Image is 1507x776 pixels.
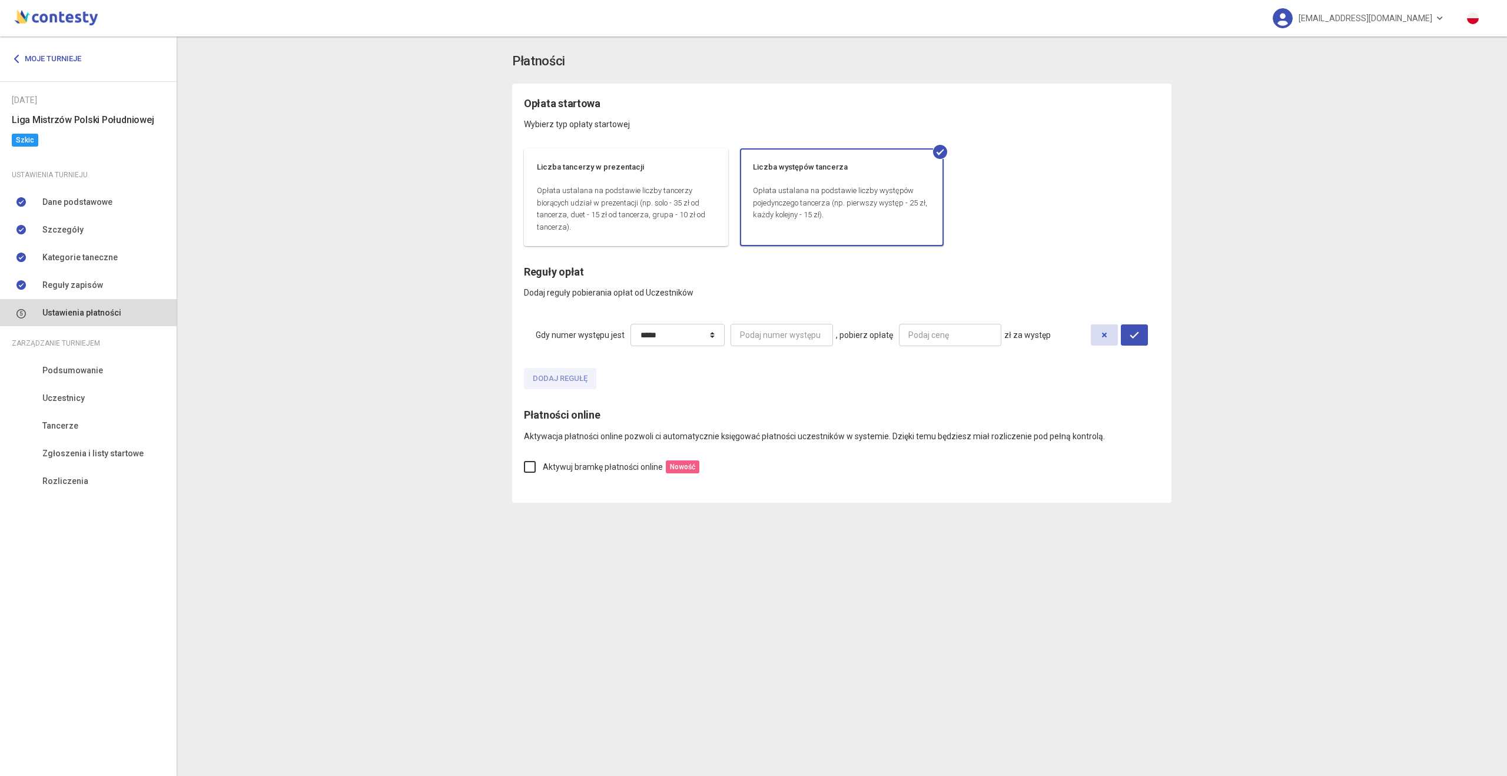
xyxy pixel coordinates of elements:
[524,112,1160,131] p: Wybierz typ opłaty startowej
[1299,6,1432,31] span: [EMAIL_ADDRESS][DOMAIN_NAME]
[524,460,663,473] label: Aktywuj bramkę płatności online
[42,392,85,404] span: Uczestnicy
[512,51,565,72] h3: Płatności
[42,251,118,264] span: Kategorie taneczne
[836,329,893,341] span: , pobierz opłatę
[42,278,103,291] span: Reguły zapisów
[12,48,90,69] a: Moje turnieje
[512,51,1171,72] app-title: Płatności
[524,409,600,421] span: Płatności online
[537,161,715,173] p: Liczba tancerzy w prezentacji
[524,266,584,278] span: Reguły opłat
[524,97,600,110] span: Opłata startowa
[524,280,1160,299] p: Dodaj reguły pobierania opłat od Uczestników
[524,424,1160,443] p: Aktywacja płatności online pozwoli ci automatycznie księgować płatności uczestników w systemie. D...
[12,112,165,127] h6: Liga Mistrzów Polski Południowej
[12,94,165,107] div: [DATE]
[12,134,38,147] span: Szkic
[536,329,625,341] span: Gdy numer występu jest
[524,368,596,389] button: Dodaj regułę
[42,475,88,488] span: Rozliczenia
[42,306,121,319] span: Ustawienia płatności
[42,364,103,377] span: Podsumowanie
[753,161,931,173] p: Liczba występów tancerza
[42,447,144,460] span: Zgłoszenia i listy startowe
[42,223,84,236] span: Szczegóły
[42,195,112,208] span: Dane podstawowe
[741,185,943,245] div: Opłata ustalana na podstawie liczby występów pojedynczego tancerza (np. pierwszy występ - 25 zł, ...
[16,309,26,319] img: number-5
[12,337,100,350] span: Zarządzanie turniejem
[1004,329,1051,341] span: zł za występ
[42,419,78,432] span: Tancerze
[666,460,699,473] span: Nowość
[525,185,727,245] div: Opłata ustalana na podstawie liczby tancerzy biorących udział w prezentacji (np. solo - 35 zł od ...
[12,168,165,181] div: Ustawienia turnieju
